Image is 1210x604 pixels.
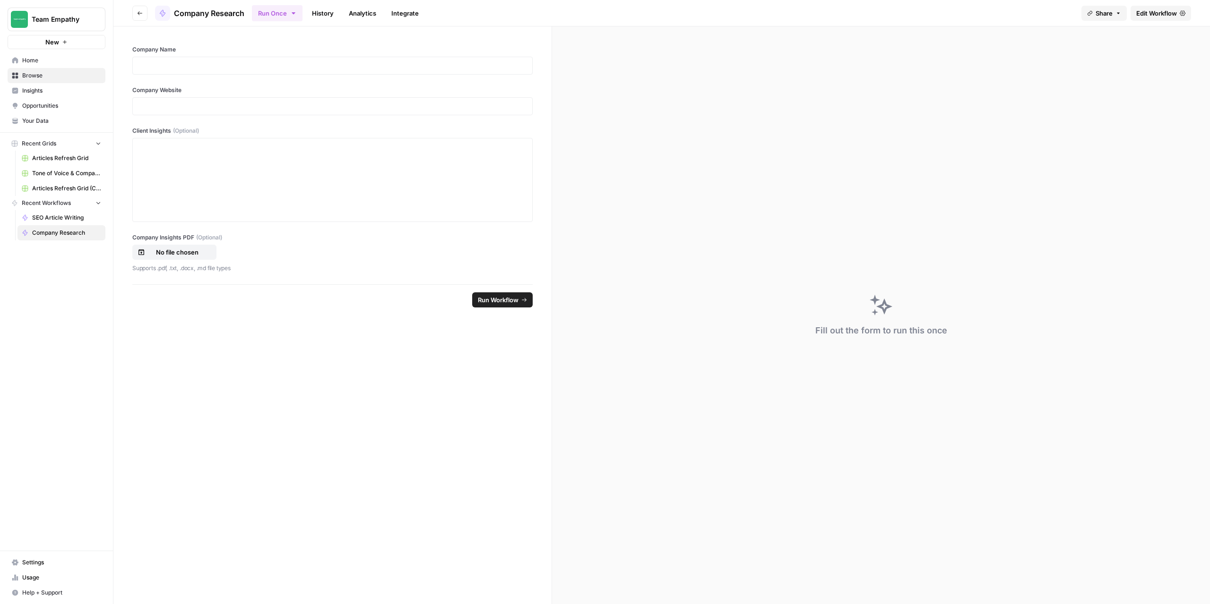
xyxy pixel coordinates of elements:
[17,151,105,166] a: Articles Refresh Grid
[8,83,105,98] a: Insights
[8,68,105,83] a: Browse
[173,127,199,135] span: (Optional)
[17,210,105,225] a: SEO Article Writing
[132,264,533,273] p: Supports .pdf, .txt, .docx, .md file types
[132,245,216,260] button: No file chosen
[22,199,71,207] span: Recent Workflows
[32,15,89,24] span: Team Empathy
[22,573,101,582] span: Usage
[32,229,101,237] span: Company Research
[132,127,533,135] label: Client Insights
[17,166,105,181] a: Tone of Voice & Company Research
[22,558,101,567] span: Settings
[8,570,105,585] a: Usage
[155,6,244,21] a: Company Research
[22,86,101,95] span: Insights
[8,98,105,113] a: Opportunities
[1131,6,1191,21] a: Edit Workflow
[32,154,101,162] span: Articles Refresh Grid
[196,233,222,242] span: (Optional)
[22,139,56,148] span: Recent Grids
[22,102,101,110] span: Opportunities
[815,324,947,337] div: Fill out the form to run this once
[132,233,533,242] label: Company Insights PDF
[1136,9,1177,18] span: Edit Workflow
[32,169,101,178] span: Tone of Voice & Company Research
[8,113,105,128] a: Your Data
[174,8,244,19] span: Company Research
[22,56,101,65] span: Home
[8,53,105,68] a: Home
[8,196,105,210] button: Recent Workflows
[22,588,101,597] span: Help + Support
[478,295,519,305] span: Run Workflow
[17,181,105,196] a: Articles Refresh Grid (Cropin)
[45,37,59,47] span: New
[386,6,424,21] a: Integrate
[147,247,207,257] p: No file chosen
[8,35,105,49] button: New
[32,184,101,193] span: Articles Refresh Grid (Cropin)
[32,213,101,222] span: SEO Article Writing
[22,117,101,125] span: Your Data
[11,11,28,28] img: Team Empathy Logo
[252,5,302,21] button: Run Once
[8,8,105,31] button: Workspace: Team Empathy
[8,136,105,151] button: Recent Grids
[1096,9,1113,18] span: Share
[8,555,105,570] a: Settings
[472,292,533,307] button: Run Workflow
[306,6,339,21] a: History
[22,71,101,80] span: Browse
[17,225,105,240] a: Company Research
[8,585,105,600] button: Help + Support
[132,45,533,54] label: Company Name
[132,86,533,94] label: Company Website
[1081,6,1127,21] button: Share
[343,6,382,21] a: Analytics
